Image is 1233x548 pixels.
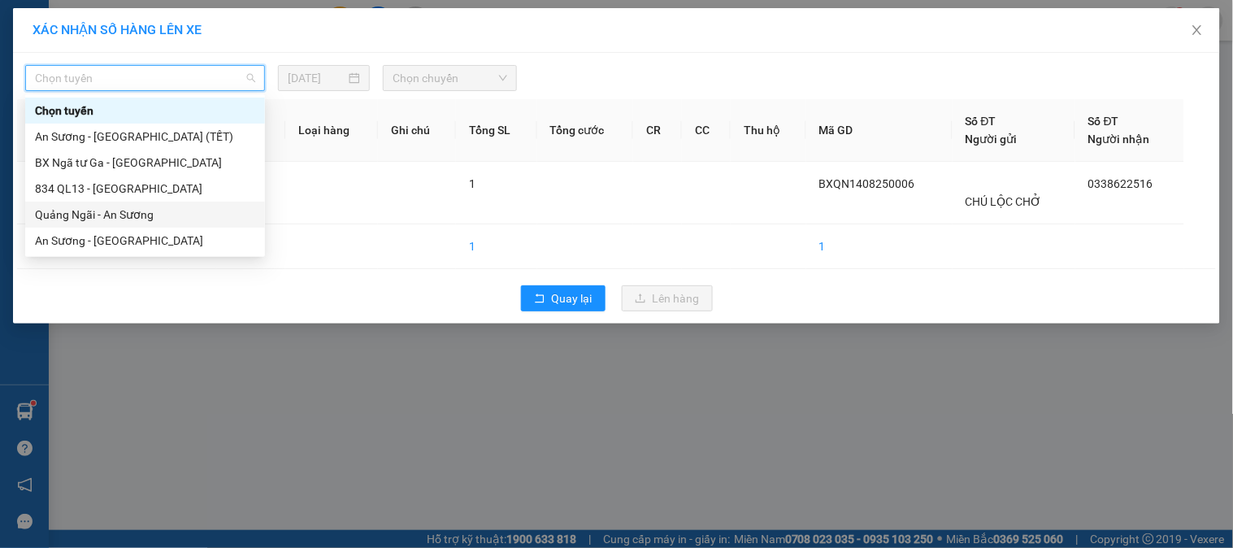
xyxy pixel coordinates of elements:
th: Mã GD [806,99,953,162]
div: An Sương - Quảng Ngãi (TẾT) [25,124,265,150]
div: BX Ngã tư Ga - Quảng Ngãi [25,150,265,176]
div: An Sương - [GEOGRAPHIC_DATA] [35,232,255,250]
input: 14/08/2025 [288,69,345,87]
div: Quảng Ngãi - An Sương [25,202,265,228]
button: uploadLên hàng [622,285,713,311]
th: CC [682,99,731,162]
button: Close [1174,8,1220,54]
td: 1 [806,224,953,269]
span: XÁC NHẬN SỐ HÀNG LÊN XE [33,22,202,37]
th: Ghi chú [378,99,456,162]
button: rollbackQuay lại [521,285,606,311]
span: Người gửi [966,133,1018,146]
span: 1 [469,177,475,190]
th: Thu hộ [731,99,805,162]
div: An Sương - [GEOGRAPHIC_DATA] (TẾT) [35,128,255,146]
div: An Sương - Quảng Ngãi [25,228,265,254]
div: 834 QL13 - [GEOGRAPHIC_DATA] [35,180,255,198]
span: CHÚ LỘC CHỞ [966,195,1042,208]
th: CR [633,99,682,162]
span: Số ĐT [1088,115,1119,128]
td: 1 [456,224,537,269]
th: STT [17,99,74,162]
th: Tổng cước [537,99,634,162]
span: Chọn tuyến [35,66,255,90]
td: 1 [17,162,74,224]
div: 834 QL13 - Quảng Ngãi [25,176,265,202]
span: Chọn chuyến [393,66,507,90]
span: 0338622516 [1088,177,1153,190]
div: BX Ngã tư Ga - [GEOGRAPHIC_DATA] [35,154,255,172]
div: Chọn tuyến [25,98,265,124]
span: Quay lại [552,289,593,307]
span: Số ĐT [966,115,996,128]
span: BXQN1408250006 [819,177,915,190]
span: close [1191,24,1204,37]
div: Chọn tuyến [35,102,255,120]
th: Tổng SL [456,99,537,162]
span: Người nhận [1088,133,1150,146]
th: Loại hàng [285,99,378,162]
div: Quảng Ngãi - An Sương [35,206,255,224]
span: rollback [534,293,545,306]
